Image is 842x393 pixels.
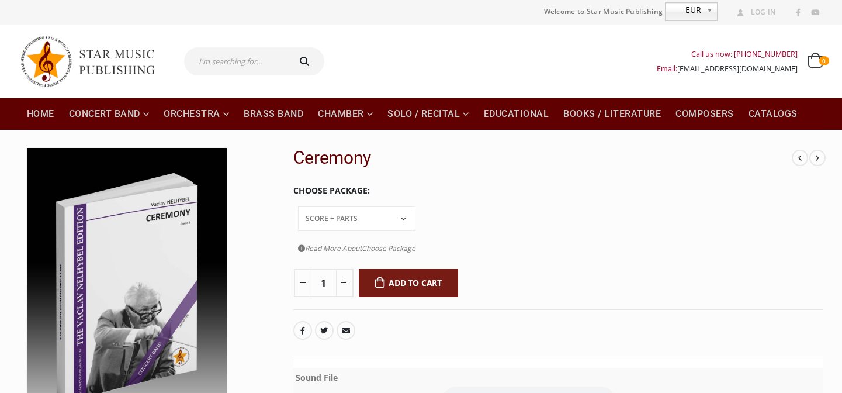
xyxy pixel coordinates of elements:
img: Star Music Publishing [20,30,166,92]
a: Composers [668,98,741,130]
button: Add to cart [359,269,459,297]
input: I'm searching for... [184,47,287,75]
span: EUR [666,3,702,17]
input: Product quantity [311,269,337,297]
a: Facebook [791,5,806,20]
span: Choose Package [362,243,415,253]
button: + [336,269,354,297]
a: Email [337,321,355,340]
label: Choose Package [293,178,370,203]
a: Facebook [293,321,312,340]
span: Welcome to Star Music Publishing [544,3,663,20]
a: Catalogs [741,98,805,130]
button: Search [287,47,325,75]
a: Educational [477,98,556,130]
b: Sound File [296,372,338,383]
a: Brass Band [237,98,310,130]
div: Call us now: [PHONE_NUMBER] [657,47,798,61]
a: Chamber [311,98,380,130]
a: Twitter [315,321,334,340]
a: Log In [733,5,776,20]
a: Solo / Recital [380,98,476,130]
a: Youtube [808,5,823,20]
button: - [294,269,311,297]
a: [EMAIL_ADDRESS][DOMAIN_NAME] [677,64,798,74]
a: Books / Literature [556,98,668,130]
a: Home [20,98,61,130]
a: Read More AboutChoose Package [298,241,415,256]
div: Email: [657,61,798,76]
span: 0 [819,56,829,65]
a: Orchestra [157,98,236,130]
h2: Ceremony [293,147,792,168]
a: Concert Band [62,98,157,130]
